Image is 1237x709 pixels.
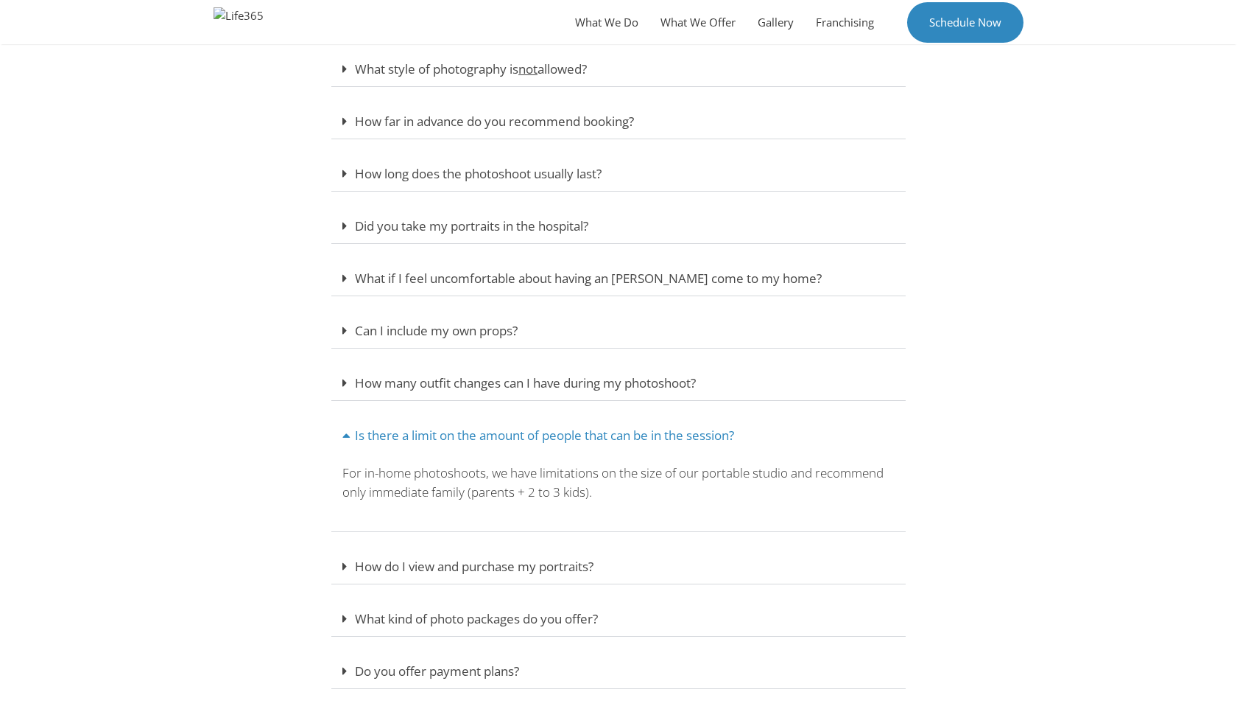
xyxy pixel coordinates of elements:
div: Is there a limit on the amount of people that can be in the session? [331,453,906,532]
a: Can I include my own props? [355,322,518,339]
div: How long does the photoshoot usually last? [331,156,906,192]
div: What kind of photo packages do you offer? [331,601,906,637]
div: Do you offer payment plans? [331,654,906,689]
div: How far in advance do you recommend booking? [331,104,906,139]
a: What if I feel uncomfortable about having an [PERSON_NAME] come to my home? [355,270,822,287]
div: Can I include my own props? [331,313,906,349]
a: How long does the photoshoot usually last? [355,165,602,182]
div: Is there a limit on the amount of people that can be in the session? [331,418,906,453]
div: How many outfit changes can I have during my photoshoot? [331,366,906,401]
a: How do I view and purchase my portraits? [355,558,593,575]
div: What style of photography isnotallowed? [331,52,906,87]
span: For in-home photoshoots, we have limitations on the size of our portable studio and recommend onl... [342,464,884,500]
div: How do I view and purchase my portraits? [331,549,906,584]
u: not [518,60,538,77]
a: What kind of photo packages do you offer? [355,610,598,627]
a: Is there a limit on the amount of people that can be in the session? [355,427,734,444]
a: Do you offer payment plans? [355,663,519,680]
a: How many outfit changes can I have during my photoshoot? [355,374,696,391]
a: Did you take my portraits in the hospital? [355,217,588,234]
a: Schedule Now [907,2,1023,43]
a: What style of photography is allowed? [355,60,587,77]
div: What if I feel uncomfortable about having an [PERSON_NAME] come to my home? [331,261,906,296]
a: How far in advance do you recommend booking? [355,113,634,130]
div: Did you take my portraits in the hospital? [331,209,906,244]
